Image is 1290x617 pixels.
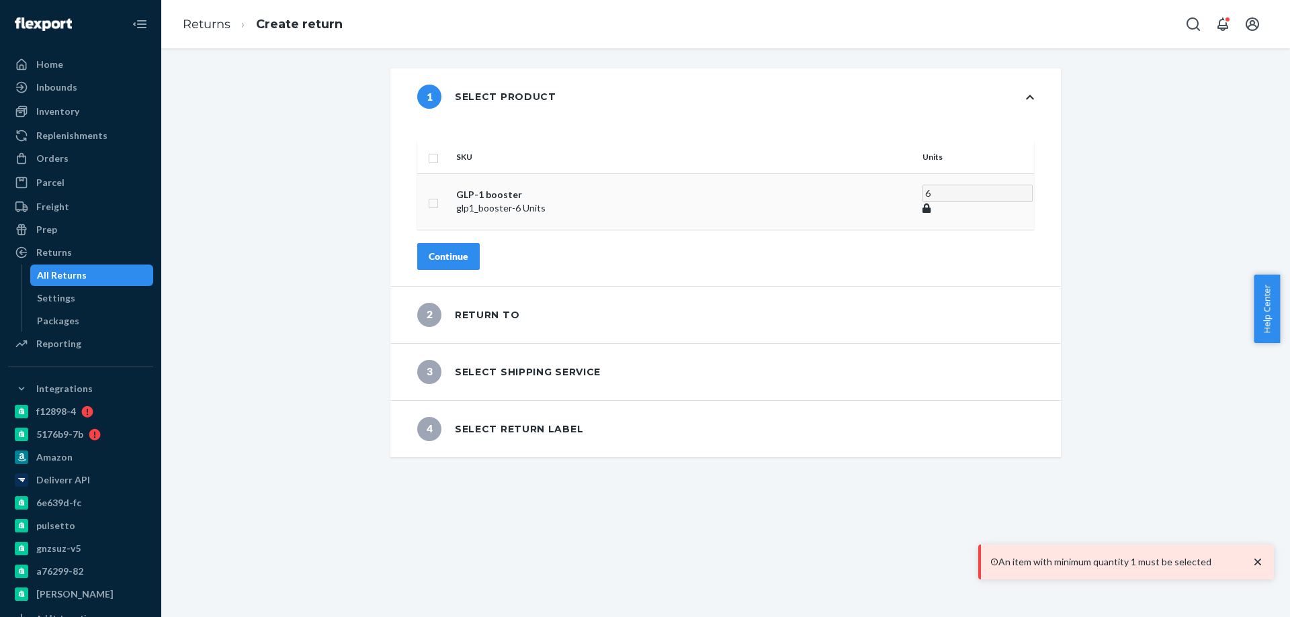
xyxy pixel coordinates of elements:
button: Help Center [1254,275,1280,343]
input: Enter quantity [922,185,1033,202]
div: pulsetto [36,519,75,532]
button: Close Navigation [126,11,153,38]
a: Orders [8,148,153,169]
a: 5176b9-7b [8,424,153,445]
div: Home [36,58,63,71]
a: Replenishments [8,125,153,146]
div: Return to [417,303,519,327]
div: Packages [37,314,79,328]
a: [PERSON_NAME] [8,583,153,605]
a: Create return [256,17,343,32]
div: Select return label [417,417,583,441]
a: Inventory [8,101,153,122]
div: Select product [417,85,556,109]
div: Select shipping service [417,360,601,384]
div: a76299-82 [36,565,83,578]
a: Settings [30,287,154,309]
div: Freight [36,200,69,213]
a: f12898-4 [8,401,153,422]
svg: close toast [1251,555,1264,569]
a: gnzsuz-v5 [8,538,153,559]
a: Reporting [8,333,153,354]
button: Open account menu [1239,11,1266,38]
div: Integrations [36,382,93,395]
div: Orders [36,152,69,165]
p: glp1_booster - 6 Units [456,201,912,215]
div: Prep [36,223,57,236]
div: All Returns [37,269,87,282]
div: 5176b9-7b [36,428,83,441]
a: Freight [8,196,153,218]
a: Packages [30,310,154,332]
a: Parcel [8,172,153,193]
a: a76299-82 [8,561,153,582]
div: Returns [36,246,72,259]
a: Returns [183,17,230,32]
button: Continue [417,243,480,270]
div: Amazon [36,450,73,464]
span: 4 [417,417,441,441]
div: Inbounds [36,81,77,94]
button: Integrations [8,378,153,399]
th: SKU [451,141,917,173]
div: Inventory [36,105,79,118]
a: All Returns [30,265,154,286]
div: Parcel [36,176,64,189]
div: Settings [37,291,75,305]
div: gnzsuz-v5 [36,542,81,555]
a: Returns [8,242,153,263]
a: 6e639d-fc [8,492,153,514]
div: f12898-4 [36,405,76,418]
button: Open Search Box [1180,11,1207,38]
a: Inbounds [8,77,153,98]
th: Units [917,141,1034,173]
div: Reporting [36,337,81,350]
a: Amazon [8,446,153,468]
ol: breadcrumbs [172,5,353,44]
div: Replenishments [36,129,107,142]
a: Home [8,54,153,75]
a: pulsetto [8,515,153,536]
div: [PERSON_NAME] [36,587,114,601]
img: Flexport logo [15,17,72,31]
div: 6e639d-fc [36,496,81,510]
a: Prep [8,219,153,240]
span: 3 [417,360,441,384]
a: Deliverr API [8,469,153,491]
span: 1 [417,85,441,109]
div: Deliverr API [36,473,90,487]
button: Open notifications [1209,11,1236,38]
div: Continue [429,250,468,263]
span: 2 [417,303,441,327]
p: GLP-1 booster [456,188,912,201]
p: An item with minimum quantity 1 must be selected [998,555,1238,569]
